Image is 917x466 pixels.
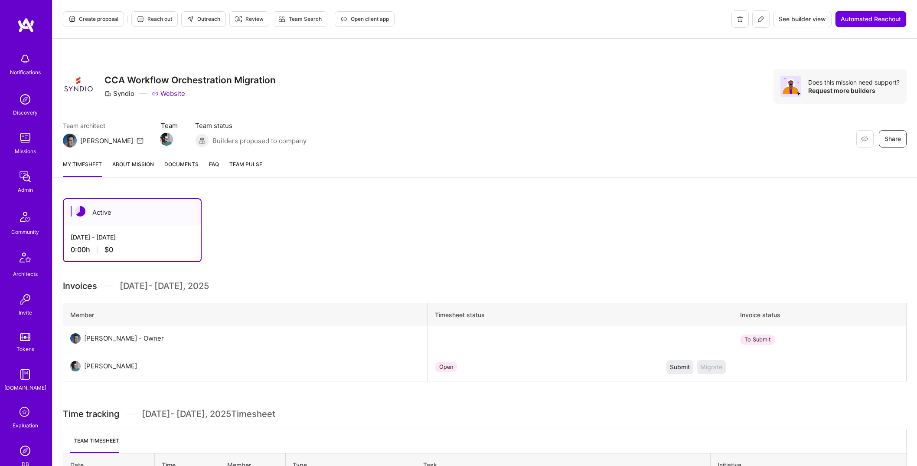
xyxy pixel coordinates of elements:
img: Team Architect [63,134,77,148]
img: Community [15,207,36,227]
i: icon Targeter [235,16,242,23]
img: Builders proposed to company [195,134,209,148]
span: Team Pulse [229,161,262,167]
button: Outreach [181,11,226,27]
img: admin teamwork [16,168,34,185]
span: [DATE] - [DATE] , 2025 Timesheet [142,409,275,420]
span: Automated Reachout [841,15,901,23]
button: See builder view [773,11,832,27]
i: icon CompanyGray [104,90,111,97]
div: [PERSON_NAME] - Owner [84,333,164,344]
img: guide book [16,366,34,383]
div: Request more builders [808,86,900,95]
div: Does this mission need support? [808,78,900,86]
img: discovery [16,91,34,108]
img: User Avatar [70,361,81,371]
div: Admin [18,185,33,194]
a: Documents [164,160,199,177]
img: Admin Search [16,442,34,459]
img: Divider [104,279,113,292]
span: Team [161,121,178,130]
span: [DATE] - [DATE] , 2025 [120,279,209,292]
span: Create proposal [69,15,118,23]
div: To Submit [740,335,775,345]
span: Time tracking [63,409,119,420]
button: Submit [666,360,693,374]
li: Team timesheet [70,436,119,453]
div: Invite [19,308,32,317]
span: Documents [164,160,199,169]
button: Automated Reachout [835,11,907,27]
img: Active [75,206,85,217]
span: Team architect [63,121,144,130]
img: User Avatar [70,333,81,344]
div: Architects [13,269,38,279]
div: [DOMAIN_NAME] [4,383,46,392]
button: Team Search [273,11,327,27]
span: Submit [670,363,690,371]
img: tokens [20,333,30,341]
th: Timesheet status [427,303,733,327]
div: Community [11,227,39,236]
div: Notifications [10,68,41,77]
img: Architects [15,249,36,269]
button: Open client app [335,11,395,27]
button: Share [879,130,907,148]
img: bell [16,50,34,68]
a: Team Member Avatar [161,132,172,147]
div: [DATE] - [DATE] [71,233,194,242]
div: Syndio [104,89,134,98]
span: Outreach [187,15,220,23]
img: Company Logo [63,69,94,100]
span: Open client app [340,15,389,23]
th: Invoice status [733,303,907,327]
img: Avatar [780,76,801,97]
div: Active [64,199,201,226]
span: See builder view [779,15,826,23]
span: Invoices [63,279,97,292]
div: Evaluation [13,421,38,430]
img: teamwork [16,129,34,147]
span: Team status [195,121,307,130]
a: My timesheet [63,160,102,177]
button: Reach out [131,11,178,27]
img: Invite [16,291,34,308]
button: Create proposal [63,11,124,27]
a: About Mission [112,160,154,177]
div: Tokens [16,345,34,354]
div: [PERSON_NAME] [84,361,137,371]
span: Review [235,15,264,23]
span: Team Search [278,15,322,23]
span: Share [884,135,901,143]
h3: CCA Workflow Orchestration Migration [104,75,276,85]
img: Team Member Avatar [160,133,173,146]
a: Website [152,89,185,98]
div: Missions [15,147,36,156]
span: Reach out [137,15,172,23]
i: icon Proposal [69,16,75,23]
img: logo [17,17,35,33]
span: Builders proposed to company [212,136,307,145]
i: icon EyeClosed [861,135,868,142]
div: Discovery [13,108,38,117]
i: icon Mail [137,137,144,144]
button: Review [229,11,269,27]
span: $0 [104,245,113,254]
th: Member [63,303,428,327]
a: Team Pulse [229,160,262,177]
div: Open [435,362,457,372]
i: icon SelectionTeam [17,404,33,421]
div: [PERSON_NAME] [80,136,133,145]
div: 0:00 h [71,245,194,254]
a: FAQ [209,160,219,177]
